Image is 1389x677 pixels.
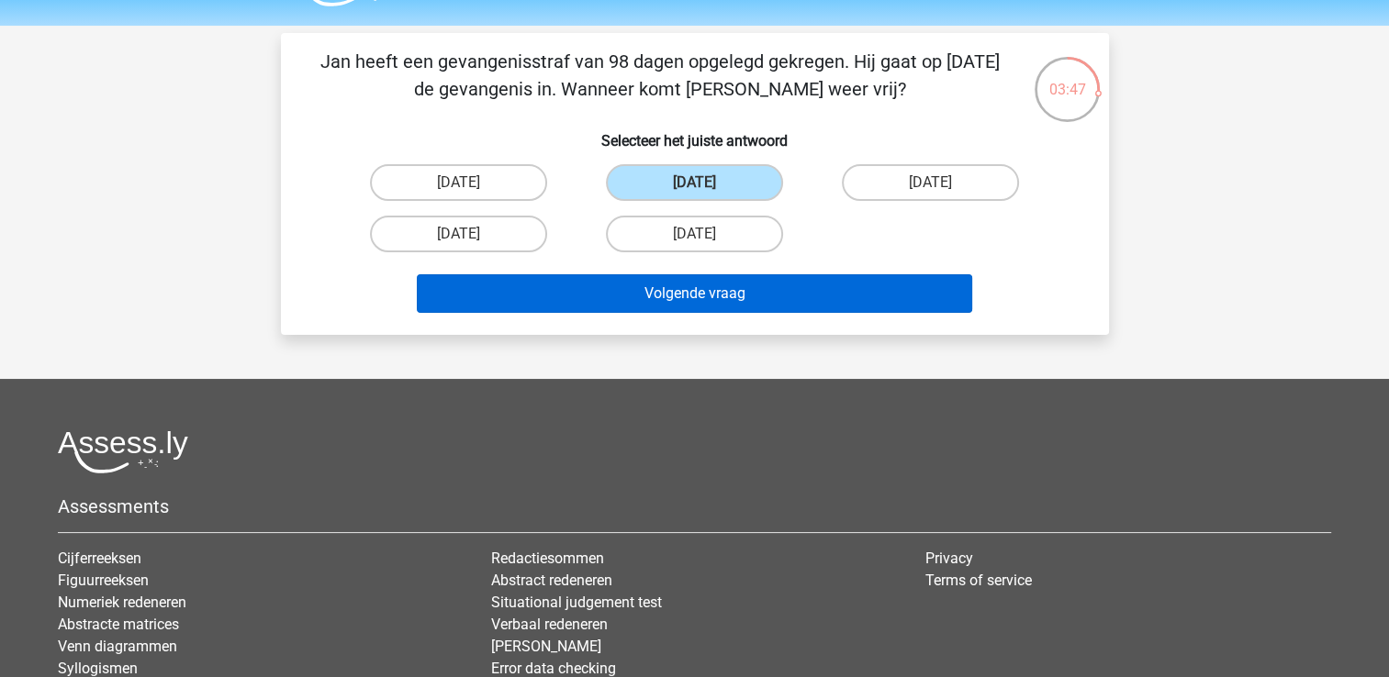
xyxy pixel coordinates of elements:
[58,660,138,677] a: Syllogismen
[417,274,972,313] button: Volgende vraag
[491,638,601,655] a: [PERSON_NAME]
[606,164,783,201] label: [DATE]
[1033,55,1102,101] div: 03:47
[491,616,608,633] a: Verbaal redeneren
[842,164,1019,201] label: [DATE]
[310,48,1011,103] p: Jan heeft een gevangenisstraf van 98 dagen opgelegd gekregen. Hij gaat op [DATE] de gevangenis in...
[58,549,141,567] a: Cijferreeksen
[58,495,1331,517] h5: Assessments
[606,216,783,252] label: [DATE]
[58,572,149,589] a: Figuurreeksen
[491,549,604,567] a: Redactiesommen
[370,164,547,201] label: [DATE]
[925,549,973,567] a: Privacy
[370,216,547,252] label: [DATE]
[58,616,179,633] a: Abstracte matrices
[925,572,1032,589] a: Terms of service
[310,117,1080,150] h6: Selecteer het juiste antwoord
[491,594,662,611] a: Situational judgement test
[491,660,616,677] a: Error data checking
[491,572,612,589] a: Abstract redeneren
[58,430,188,473] img: Assessly logo
[58,594,186,611] a: Numeriek redeneren
[58,638,177,655] a: Venn diagrammen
